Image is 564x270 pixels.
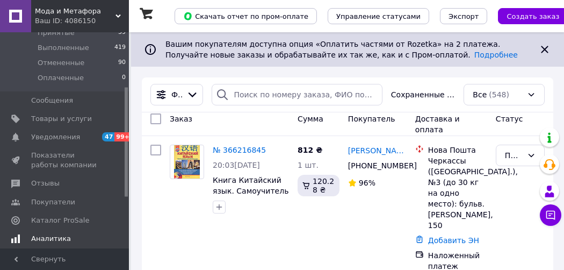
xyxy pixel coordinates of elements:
[31,151,99,170] span: Показатели работы компании
[114,43,126,53] span: 419
[170,115,192,123] span: Заказ
[114,132,132,141] span: 99+
[38,43,89,53] span: Выполненные
[212,84,382,105] input: Поиск по номеру заказа, ФИО покупателя, номеру телефона, Email, номеру накладной
[118,28,126,38] span: 39
[428,236,479,245] a: Добавить ЭН
[170,145,204,179] a: Фото товару
[359,179,375,187] span: 96%
[415,115,460,134] span: Доставка и оплата
[540,204,561,226] button: Чат с покупателем
[489,90,509,99] span: (548)
[31,179,60,188] span: Отзывы
[346,158,400,173] div: [PHONE_NUMBER]
[348,115,395,123] span: Покупатель
[348,145,407,156] a: [PERSON_NAME]
[35,16,129,26] div: Ваш ID: 4086150
[298,175,339,196] div: 120.28 ₴
[38,73,84,83] span: Оплаченные
[35,6,115,16] span: Мода и Метафора
[474,51,518,59] a: Подробнее
[165,40,518,59] span: Вашим покупателям доступна опция «Оплатить частями от Rozetka» на 2 платежа. Получайте новые зака...
[496,115,523,123] span: Статус
[31,234,71,244] span: Аналитика
[122,73,126,83] span: 0
[102,132,114,141] span: 47
[118,58,126,68] span: 90
[31,216,89,225] span: Каталог ProSale
[298,146,322,154] span: 812 ₴
[449,12,479,20] span: Экспорт
[31,96,73,105] span: Сообщения
[336,12,421,20] span: Управление статусами
[440,8,487,24] button: Экспорт
[31,114,92,124] span: Товары и услуги
[213,161,260,169] span: 20:03[DATE]
[171,89,182,100] span: Фильтры
[183,11,308,21] span: Скачать отчет по пром-оплате
[38,58,84,68] span: Отмененные
[213,146,266,154] a: № 366216845
[174,145,199,179] img: Фото товару
[473,89,487,100] span: Все
[391,89,455,100] span: Сохраненные фильтры:
[31,132,80,142] span: Уведомления
[428,155,487,231] div: Черкассы ([GEOGRAPHIC_DATA].), №3 (до 30 кг на одно место): бульв. [PERSON_NAME], 150
[428,145,487,155] div: Нова Пошта
[328,8,429,24] button: Управление статусами
[505,150,523,161] div: Принят
[175,8,317,24] button: Скачать отчет по пром-оплате
[31,197,75,207] span: Покупатели
[298,115,323,123] span: Сумма
[213,176,288,249] a: Книга Китайский язык. Самоучитель для начинающих (+ аудиокурс на CD). Автор - [PERSON_NAME] [PERS...
[298,161,319,169] span: 1 шт.
[38,28,75,38] span: Принятые
[507,12,559,20] span: Создать заказ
